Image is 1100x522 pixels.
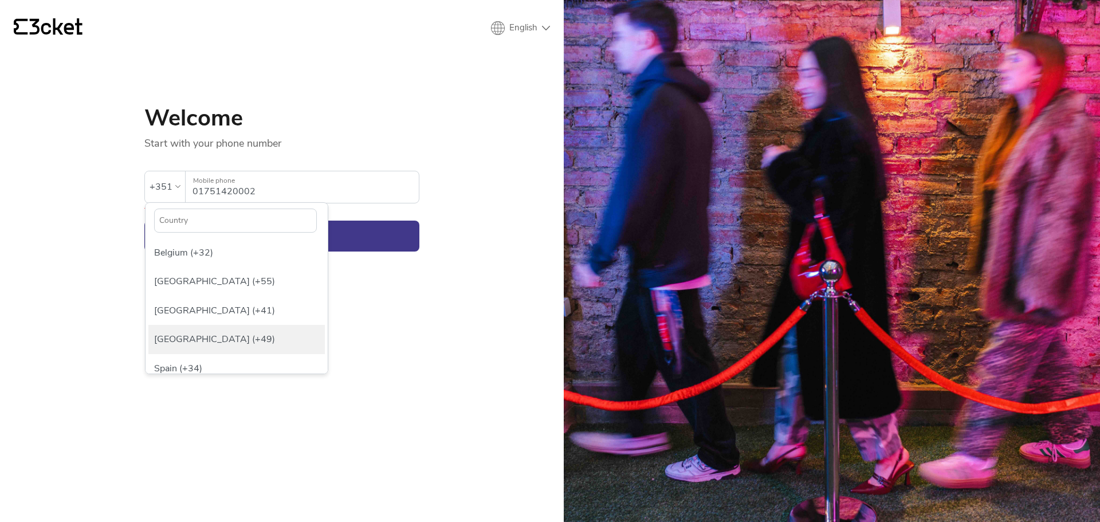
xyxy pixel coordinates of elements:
[144,206,273,217] div: The field is invalid
[148,325,325,354] div: [GEOGRAPHIC_DATA] (+49)
[192,171,419,203] input: Mobile phone
[148,238,325,267] div: Belgium (+32)
[144,129,419,150] p: Start with your phone number
[148,354,325,383] div: Spain (+34)
[144,221,419,252] button: Continue
[148,296,325,325] div: [GEOGRAPHIC_DATA] (+41)
[14,19,27,35] g: {' '}
[186,171,419,190] label: Mobile phone
[14,18,82,38] a: {' '}
[154,209,317,233] input: Country
[148,267,325,296] div: [GEOGRAPHIC_DATA] (+55)
[150,178,172,195] div: +351
[144,107,419,129] h1: Welcome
